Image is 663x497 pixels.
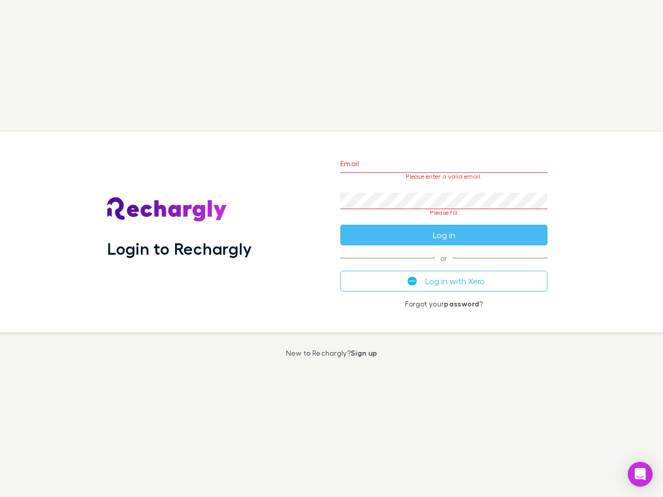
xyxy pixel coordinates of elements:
p: Please fill [340,209,547,216]
a: Sign up [351,348,377,357]
p: Please enter a valid email. [340,173,547,180]
img: Xero's logo [408,276,417,286]
button: Log in with Xero [340,271,547,291]
h1: Login to Rechargly [107,239,252,258]
p: Forgot your ? [340,300,547,308]
button: Log in [340,225,547,245]
div: Open Intercom Messenger [628,462,653,487]
p: New to Rechargly? [286,349,378,357]
a: password [444,299,479,308]
img: Rechargly's Logo [107,197,227,222]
